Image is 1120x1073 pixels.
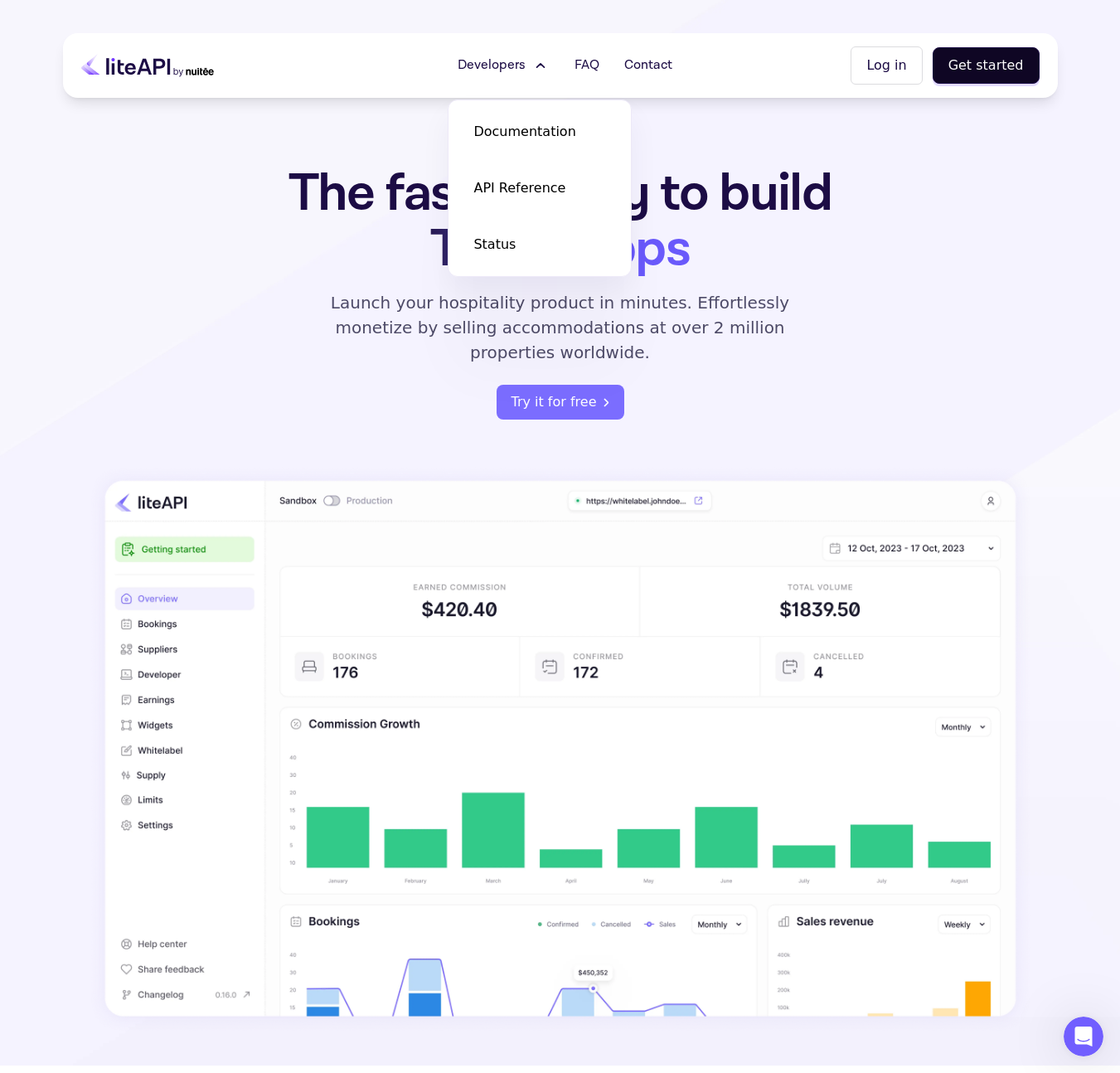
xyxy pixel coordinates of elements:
[312,290,809,365] p: Launch your hospitality product in minutes. Effortlessly monetize by selling accommodations at ov...
[1064,1017,1103,1056] iframe: Intercom live chat
[457,109,623,155] a: Documentation
[473,235,516,255] span: Status
[933,47,1040,84] button: Get started
[430,215,690,284] span: Travel Apps
[473,122,575,142] span: Documentation
[614,49,682,82] a: Contact
[565,49,609,82] a: FAQ
[575,56,599,75] span: FAQ
[473,178,565,198] span: API Reference
[851,46,922,85] button: Log in
[458,56,526,75] span: Developers
[448,49,560,82] button: Developers
[624,56,672,75] span: Contact
[457,165,623,211] a: API Reference
[497,385,624,420] button: Try it for free
[497,385,624,420] a: register
[457,221,623,268] a: Status
[90,466,1031,1032] img: dashboard illustration
[236,166,885,277] h1: The fastest way to build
